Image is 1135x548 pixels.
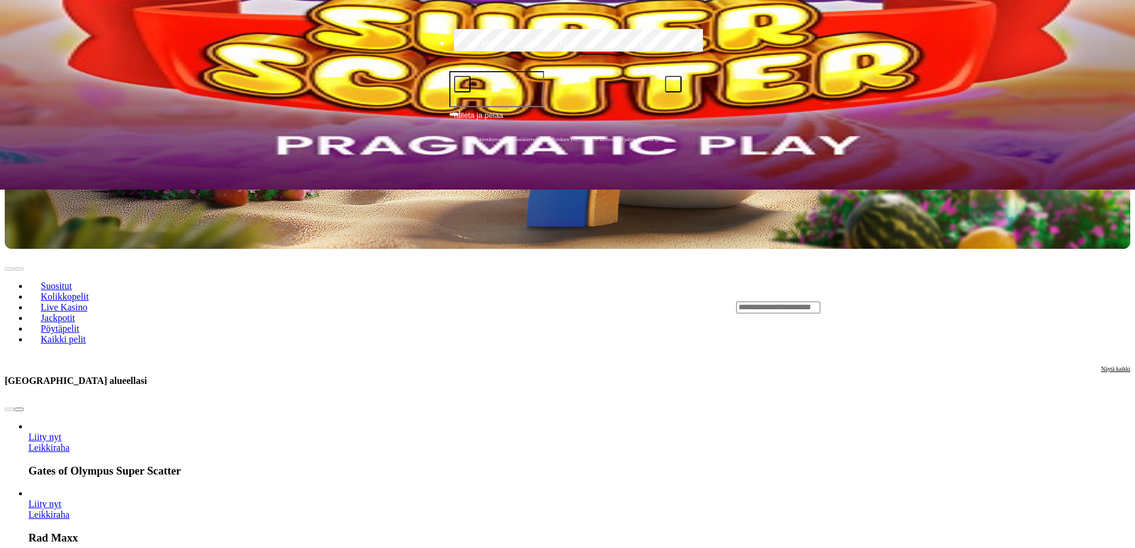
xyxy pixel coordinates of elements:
button: prev slide [5,408,14,411]
a: Näytä kaikki [1101,366,1130,396]
a: Kaikki pelit [28,330,98,348]
a: Kolikkopelit [28,287,101,305]
input: Search [736,302,820,313]
a: Rad Maxx [28,509,69,520]
button: next slide [14,408,24,411]
span: Talleta ja pelaa [453,110,503,131]
button: Talleta ja pelaa [449,109,686,132]
button: prev slide [5,267,14,271]
span: Liity nyt [28,432,62,442]
a: Gates of Olympus Super Scatter [28,443,69,453]
header: Lobby [5,249,1130,365]
label: €50 [451,27,525,62]
a: Pöytäpelit [28,319,91,337]
a: Rad Maxx [28,499,62,509]
label: €150 [530,27,604,62]
button: minus icon [454,76,471,92]
a: Jackpotit [28,309,87,326]
span: Liity nyt [28,499,62,509]
span: Suositut [36,281,76,291]
span: Pöytäpelit [36,323,84,334]
button: next slide [14,267,24,271]
a: Gates of Olympus Super Scatter [28,432,62,442]
span: Näytä kaikki [1101,366,1130,372]
label: €250 [610,27,684,62]
span: € [580,77,584,88]
span: Kolikkopelit [36,291,94,302]
span: € [459,108,462,116]
nav: Lobby [5,261,712,354]
button: plus icon [665,76,682,92]
a: Live Kasino [28,298,100,316]
span: Live Kasino [36,302,92,312]
h3: [GEOGRAPHIC_DATA] alueellasi [5,375,147,386]
span: Kaikki pelit [36,334,91,344]
span: Jackpotit [36,313,80,323]
a: Suositut [28,277,84,294]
